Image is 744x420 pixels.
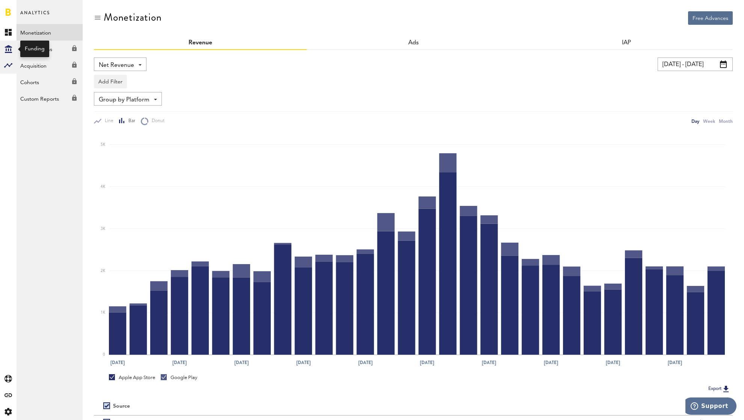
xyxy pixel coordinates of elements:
span: Analytics [20,8,50,24]
text: [DATE] [482,359,496,366]
text: [DATE] [358,359,373,366]
div: Day [691,117,699,125]
span: Group by Platform [99,94,149,106]
button: Add Filter [94,75,127,88]
span: Line [101,118,113,124]
span: Donut [148,118,164,124]
text: [DATE] [544,359,558,366]
div: Google Play [161,374,197,381]
span: Ads [408,40,419,46]
text: 5K [101,143,106,147]
a: Acquisition [17,57,83,74]
text: [DATE] [606,359,620,366]
img: Export [721,384,730,393]
text: [DATE] [420,359,434,366]
text: [DATE] [296,359,311,366]
a: Cohorts [17,74,83,90]
span: Bar [125,118,135,124]
div: Monetization [104,11,162,23]
div: Apple App Store [109,374,155,381]
div: Week [703,117,715,125]
iframe: Opens a widget where you can find more information [685,397,736,416]
div: Funding [25,45,45,53]
a: Subscriptions [17,41,83,57]
a: Monetization [17,24,83,41]
text: 1K [101,311,106,314]
text: [DATE] [234,359,249,366]
a: IAP [622,40,631,46]
text: 3K [101,227,106,231]
div: Month [719,117,733,125]
button: Export [706,384,733,394]
a: Revenue [189,40,212,46]
button: Free Advances [688,11,733,25]
text: [DATE] [172,359,187,366]
text: [DATE] [110,359,125,366]
text: 0 [103,353,105,357]
a: Custom Reports [17,90,83,107]
text: [DATE] [668,359,682,366]
text: 2K [101,269,106,273]
span: Net Revenue [99,59,134,72]
div: Source [113,403,130,409]
div: Period total [423,403,724,409]
text: 4K [101,185,106,189]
